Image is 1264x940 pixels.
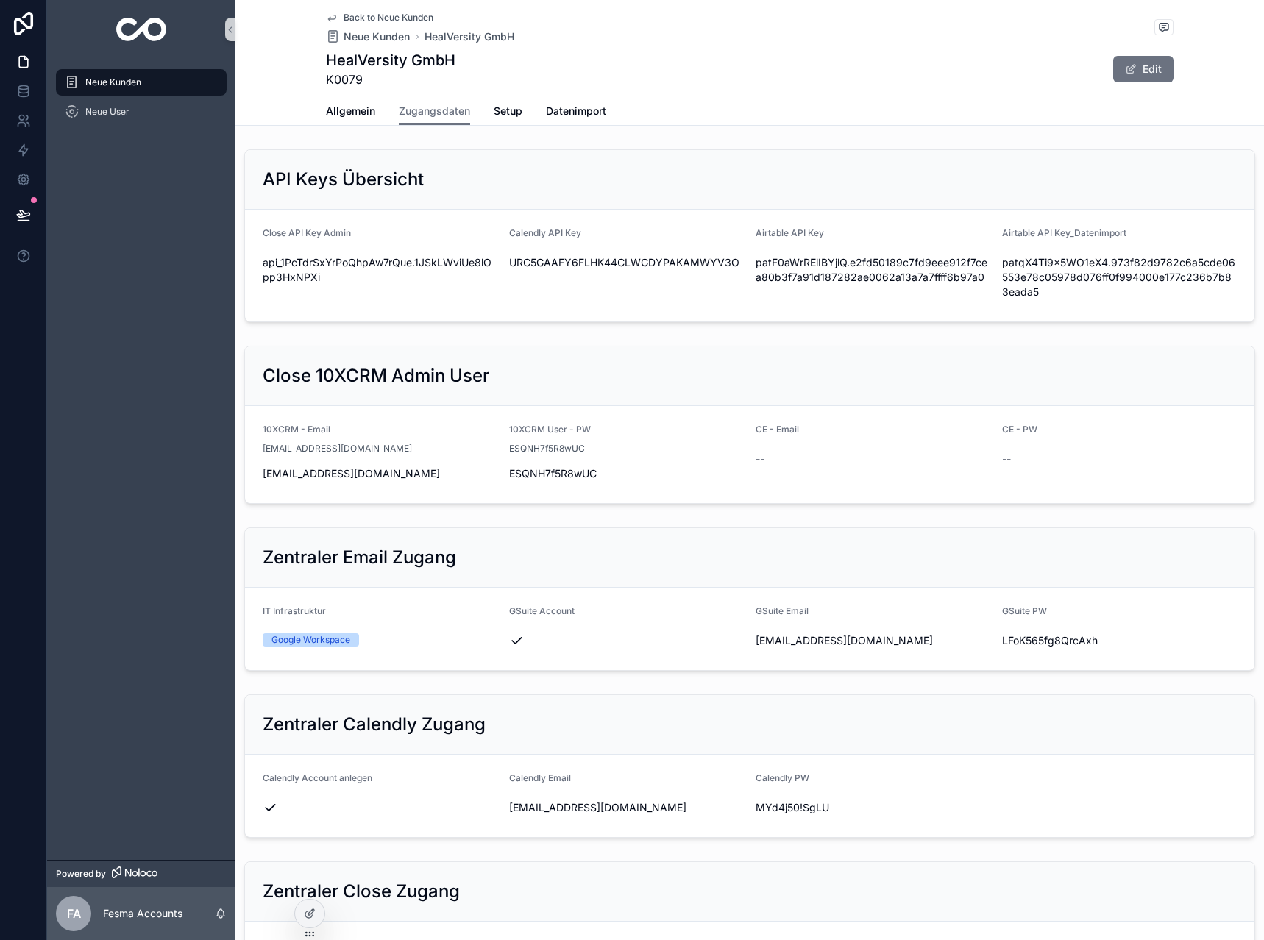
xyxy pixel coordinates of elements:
[1002,424,1037,435] span: CE - PW
[1002,255,1237,299] span: patqX4Ti9x5WO1eX4.973f82d9782c6a5cde06553e78c05978d076ff0f994000e177c236b7b83eada5
[56,868,106,880] span: Powered by
[326,98,375,127] a: Allgemein
[344,12,433,24] span: Back to Neue Kunden
[1002,633,1237,648] span: LFoK565fg8QrcAxh
[756,772,809,783] span: Calendly PW
[263,880,460,903] h2: Zentraler Close Zugang
[509,800,744,815] span: [EMAIL_ADDRESS][DOMAIN_NAME]
[494,98,522,127] a: Setup
[399,98,470,126] a: Zugangsdaten
[494,104,522,118] span: Setup
[263,466,497,481] span: [EMAIL_ADDRESS][DOMAIN_NAME]
[546,104,606,118] span: Datenimport
[326,104,375,118] span: Allgemein
[1113,56,1174,82] button: Edit
[263,424,330,435] span: 10XCRM - Email
[263,227,351,238] span: Close API Key Admin
[756,227,824,238] span: Airtable API Key
[263,772,372,783] span: Calendly Account anlegen
[756,424,799,435] span: CE - Email
[85,106,129,118] span: Neue User
[509,466,744,481] span: ESQNH7f5R8wUC
[509,255,744,270] span: URC5GAAFY6FLHK44CLWGDYPAKAMWYV3O
[263,713,486,736] h2: Zentraler Calendly Zugang
[509,424,591,435] span: 10XCRM User - PW
[263,168,424,191] h2: API Keys Übersicht
[399,104,470,118] span: Zugangsdaten
[1002,227,1126,238] span: Airtable API Key_Datenimport
[756,633,990,648] span: [EMAIL_ADDRESS][DOMAIN_NAME]
[47,59,235,144] div: scrollable content
[47,860,235,887] a: Powered by
[271,633,350,647] div: Google Workspace
[326,50,455,71] h1: HealVersity GmbH
[56,69,227,96] a: Neue Kunden
[509,772,571,783] span: Calendly Email
[509,227,581,238] span: Calendly API Key
[326,71,455,88] span: K0079
[116,18,167,41] img: App logo
[425,29,514,44] a: HealVersity GmbH
[756,605,809,616] span: GSuite Email
[56,99,227,125] a: Neue User
[326,29,410,44] a: Neue Kunden
[509,605,575,616] span: GSuite Account
[1002,605,1047,616] span: GSuite PW
[263,364,489,388] h2: Close 10XCRM Admin User
[263,605,326,616] span: IT Infrastruktur
[756,800,990,815] span: MYd4j50!$gLU
[326,12,433,24] a: Back to Neue Kunden
[67,905,81,922] span: FA
[85,76,141,88] span: Neue Kunden
[756,255,990,285] span: patF0aWrRElIBYjlQ.e2fd50189c7fd9eee912f7cea80b3f7a91d187282ae0062a13a7a7ffff6b97a0
[263,255,497,285] span: api_1PcTdrSxYrPoQhpAw7rQue.1JSkLWviUe8lOpp3HxNPXi
[1002,452,1011,466] span: --
[546,98,606,127] a: Datenimport
[263,546,456,569] h2: Zentraler Email Zugang
[103,906,182,921] p: Fesma Accounts
[263,443,412,455] span: [EMAIL_ADDRESS][DOMAIN_NAME]
[344,29,410,44] span: Neue Kunden
[509,443,585,455] span: ESQNH7f5R8wUC
[756,452,764,466] span: --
